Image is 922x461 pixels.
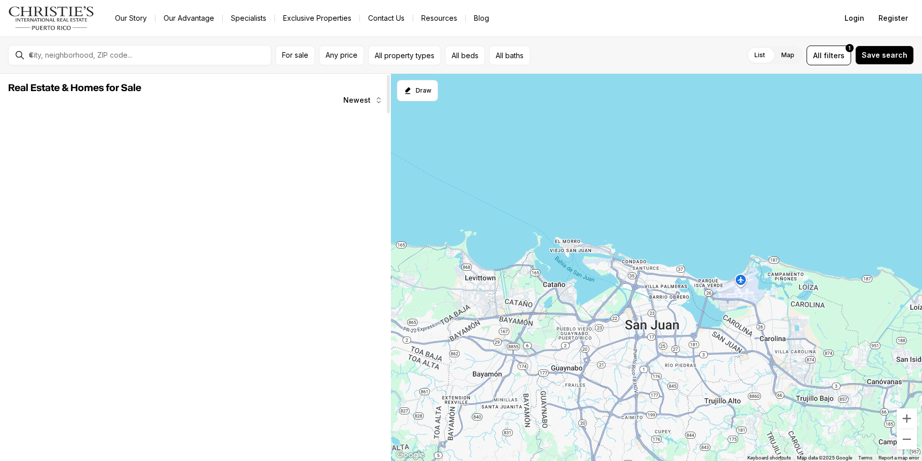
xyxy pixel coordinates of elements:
[319,46,364,65] button: Any price
[746,46,773,64] label: List
[855,46,914,65] button: Save search
[282,51,308,59] span: For sale
[413,11,465,25] a: Resources
[8,83,141,93] span: Real Estate & Homes for Sale
[813,50,822,61] span: All
[897,408,917,429] button: Zoom in
[466,11,497,25] a: Blog
[8,6,95,30] img: logo
[858,455,872,460] a: Terms (opens in new tab)
[838,8,870,28] button: Login
[343,96,371,104] span: Newest
[797,455,852,460] span: Map data ©2025 Google
[397,80,438,101] button: Start drawing
[489,46,530,65] button: All baths
[849,44,851,52] span: 1
[368,46,441,65] button: All property types
[275,46,315,65] button: For sale
[862,51,907,59] span: Save search
[326,51,357,59] span: Any price
[878,14,908,22] span: Register
[107,11,155,25] a: Our Story
[773,46,803,64] label: Map
[223,11,274,25] a: Specialists
[872,8,914,28] button: Register
[824,50,845,61] span: filters
[878,455,919,460] a: Report a map error
[360,11,413,25] button: Contact Us
[275,11,359,25] a: Exclusive Properties
[445,46,485,65] button: All beds
[337,90,389,110] button: Newest
[845,14,864,22] span: Login
[807,46,851,65] button: Allfilters1
[155,11,222,25] a: Our Advantage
